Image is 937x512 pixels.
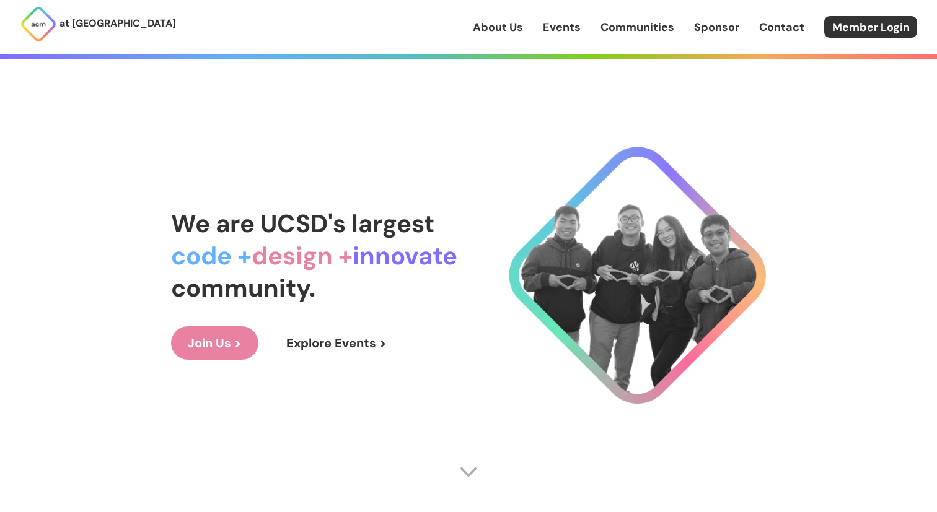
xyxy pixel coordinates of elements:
[270,326,403,360] a: Explore Events >
[20,6,57,43] img: ACM Logo
[459,462,478,481] img: Scroll Arrow
[59,15,176,32] p: at [GEOGRAPHIC_DATA]
[252,240,353,272] span: design +
[824,16,917,38] a: Member Login
[20,6,176,43] a: at [GEOGRAPHIC_DATA]
[759,19,804,35] a: Contact
[509,147,766,404] img: Cool Logo
[353,240,457,272] span: innovate
[473,19,523,35] a: About Us
[543,19,581,35] a: Events
[600,19,674,35] a: Communities
[694,19,739,35] a: Sponsor
[171,207,434,240] span: We are UCSD's largest
[171,272,315,304] span: community.
[171,326,258,360] a: Join Us >
[171,240,252,272] span: code +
